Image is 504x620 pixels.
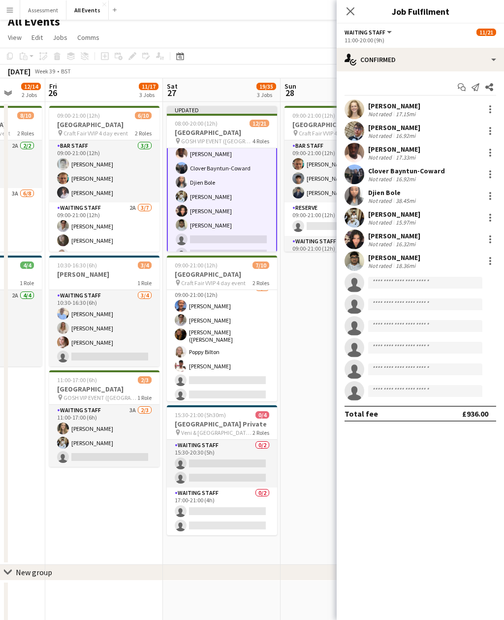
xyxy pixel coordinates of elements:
span: Sat [167,82,178,91]
span: 2 Roles [135,130,152,137]
span: 19/35 [256,83,276,90]
div: Updated [167,106,277,114]
app-job-card: 11:00-17:00 (6h)2/3[GEOGRAPHIC_DATA] GOSH VIP EVENT ([GEOGRAPHIC_DATA][PERSON_NAME])1 RoleWaiting... [49,370,159,467]
span: 2/3 [138,376,152,384]
div: 15:30-21:00 (5h30m)0/4[GEOGRAPHIC_DATA] Private Veni & [GEOGRAPHIC_DATA] Private2 RolesWaiting St... [167,405,277,535]
span: Craft Fair VVIP 4 day event [181,279,246,287]
app-card-role: Waiting Staff3A2/311:00-17:00 (6h)[PERSON_NAME][PERSON_NAME] [49,405,159,467]
span: 11:00-17:00 (6h) [57,376,97,384]
span: Craft Fair VVIP 4 day event [299,130,363,137]
h3: [GEOGRAPHIC_DATA] Private [167,420,277,428]
h3: Job Fulfilment [337,5,504,18]
div: 18.36mi [394,262,417,269]
h3: [GEOGRAPHIC_DATA] [167,270,277,279]
div: [DATE] [8,66,31,76]
app-card-role: Waiting Staff5A5/709:00-21:00 (12h)[PERSON_NAME][PERSON_NAME][PERSON_NAME] ([PERSON_NAME]Poppy Bi... [167,282,277,404]
span: GOSH VIP EVENT ([GEOGRAPHIC_DATA][PERSON_NAME]) [181,137,252,145]
span: 09:00-21:00 (12h) [175,261,218,269]
div: 11:00-20:00 (9h) [345,36,496,44]
div: 15.97mi [394,219,417,226]
h1: All Events [8,14,60,29]
h3: [GEOGRAPHIC_DATA] [167,128,277,137]
span: 3/4 [138,261,152,269]
span: Sun [284,82,296,91]
h3: [PERSON_NAME] [49,270,159,279]
h3: [GEOGRAPHIC_DATA] [49,120,159,129]
div: 17.15mi [394,110,417,118]
div: Djien Bole [368,188,417,197]
div: Not rated [368,132,394,139]
span: 7/10 [252,261,269,269]
span: 11/21 [476,29,496,36]
div: 3 Jobs [139,91,158,98]
div: Not rated [368,262,394,269]
div: BST [61,67,71,75]
span: 11/17 [139,83,158,90]
div: 2 Jobs [22,91,40,98]
div: Confirmed [337,48,504,71]
span: Jobs [53,33,67,42]
div: Not rated [368,240,394,248]
a: View [4,31,26,44]
span: 15:30-21:00 (5h30m) [175,411,226,419]
app-card-role: Waiting Staff0/215:30-20:30 (5h) [167,440,277,488]
span: Edit [31,33,43,42]
app-job-card: 09:00-21:00 (12h)6/10[GEOGRAPHIC_DATA] Craft Fair VVIP 4 day event2 RolesBar Staff3/309:00-21:00 ... [49,106,159,252]
span: 12/14 [21,83,41,90]
span: 2 Roles [17,130,34,137]
span: Comms [77,33,99,42]
span: 0/4 [255,411,269,419]
app-job-card: 09:00-21:00 (12h)7/10[GEOGRAPHIC_DATA] Craft Fair VVIP 4 day event2 Roles[PERSON_NAME] Waiting St... [167,256,277,401]
span: Craft Fair VVIP 4 day event [63,130,128,137]
span: 08:00-20:00 (12h) [175,120,218,127]
span: 26 [48,87,57,98]
span: 2 Roles [252,429,269,436]
app-job-card: 10:30-16:30 (6h)3/4[PERSON_NAME]1 RoleWaiting Staff3/410:30-16:30 (6h)[PERSON_NAME][PERSON_NAME][... [49,256,159,366]
div: Not rated [368,175,394,183]
a: Edit [28,31,47,44]
div: [PERSON_NAME] [368,123,420,132]
span: 09:00-21:00 (12h) [292,112,335,119]
span: 27 [165,87,178,98]
h3: [GEOGRAPHIC_DATA] [49,385,159,393]
span: 09:00-21:00 (12h) [57,112,100,119]
div: Not rated [368,197,394,204]
a: Jobs [49,31,71,44]
span: Waiting Staff [345,29,385,36]
div: [PERSON_NAME] [368,231,420,240]
span: 2 Roles [252,279,269,287]
div: [PERSON_NAME] [368,210,420,219]
button: Waiting Staff [345,29,393,36]
button: All Events [66,0,109,20]
div: 16.92mi [394,132,417,139]
span: GOSH VIP EVENT ([GEOGRAPHIC_DATA][PERSON_NAME]) [63,394,137,401]
span: 4/4 [20,261,34,269]
div: 17.33mi [394,154,417,161]
span: Week 39 [32,67,57,75]
div: 16.32mi [394,240,417,248]
span: 10:30-16:30 (6h) [57,261,97,269]
app-card-role: Waiting Staff3/410:30-16:30 (6h)[PERSON_NAME][PERSON_NAME][PERSON_NAME] [49,290,159,366]
span: 1 Role [20,279,34,287]
div: New group [16,567,52,577]
span: 12/21 [250,120,269,127]
span: 1 Role [137,279,152,287]
button: Assessment [20,0,66,20]
span: 4 Roles [252,137,269,145]
app-job-card: Updated08:00-20:00 (12h)12/21[GEOGRAPHIC_DATA] GOSH VIP EVENT ([GEOGRAPHIC_DATA][PERSON_NAME])4 R... [167,106,277,252]
a: Comms [73,31,103,44]
div: [PERSON_NAME] [368,145,420,154]
app-card-role: Reserve0/109:00-21:00 (12h) [284,202,395,236]
app-job-card: 09:00-21:00 (12h)9/11[GEOGRAPHIC_DATA] Craft Fair VVIP 4 day event3 RolesBar Staff3/309:00-21:00 ... [284,106,395,252]
div: 3 Jobs [257,91,276,98]
span: 28 [283,87,296,98]
div: Not rated [368,219,394,226]
div: Not rated [368,110,394,118]
div: 38.45mi [394,197,417,204]
app-card-role: Waiting Staff4A6/709:00-21:00 (12h) [284,236,395,358]
span: 6/10 [135,112,152,119]
span: Fri [49,82,57,91]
